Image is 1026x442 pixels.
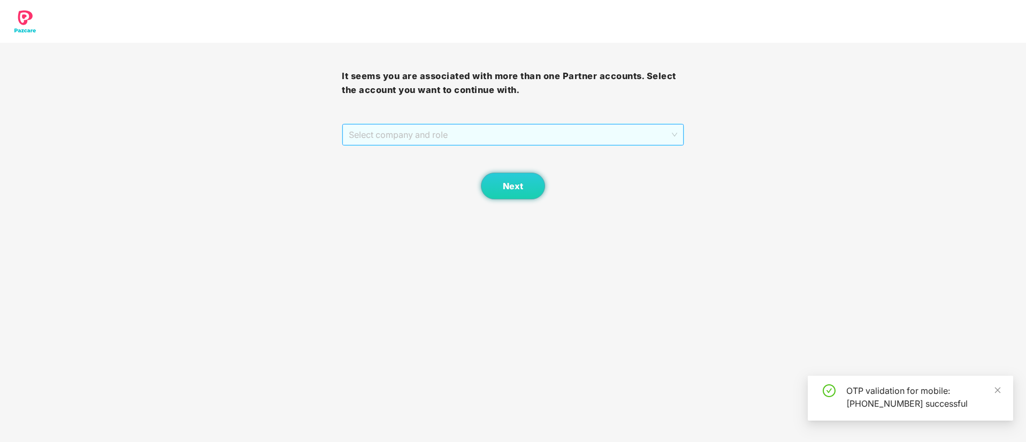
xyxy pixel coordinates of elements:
[503,181,523,191] span: Next
[481,173,545,199] button: Next
[342,69,684,97] h3: It seems you are associated with more than one Partner accounts. Select the account you want to c...
[994,386,1001,394] span: close
[349,125,677,145] span: Select company and role
[846,384,1000,410] div: OTP validation for mobile: [PHONE_NUMBER] successful
[823,384,836,397] span: check-circle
